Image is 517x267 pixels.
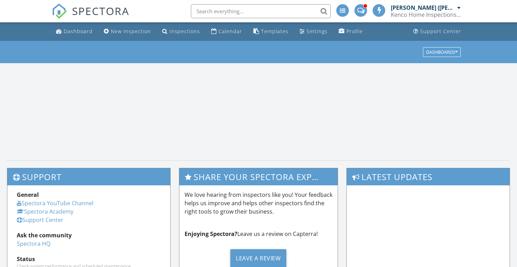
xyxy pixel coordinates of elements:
a: Calendar [208,25,245,38]
a: Dashboard [53,25,95,38]
div: New Inspection [111,28,151,35]
a: Spectora HQ [17,240,50,247]
a: Inspections [159,25,203,38]
a: Profile [336,25,366,38]
strong: General [17,191,39,199]
a: Spectora Academy [17,208,73,215]
span: SPECTORA [72,3,129,18]
h3: Support [7,168,170,185]
div: Inspections [170,28,200,35]
h3: Latest Updates [347,168,510,185]
a: Settings [297,25,330,38]
a: Spectora YouTube Channel [17,199,93,207]
div: Profile [346,28,363,35]
div: Kenco Home Inspections Inc. [391,11,461,18]
div: [PERSON_NAME] ([PERSON_NAME]) [PERSON_NAME] [391,4,455,11]
a: Support Center [17,216,63,224]
div: Status [17,255,161,263]
div: Dashboard [64,28,93,35]
h3: Share Your Spectora Experience [179,168,338,185]
strong: Enjoying Spectora? [185,230,237,238]
a: Templates [251,25,291,38]
div: Templates [261,28,288,35]
div: Support Center [420,28,461,35]
div: Dashboards [426,50,458,54]
img: The Best Home Inspection Software - Spectora [52,3,67,19]
a: New Inspection [101,25,154,38]
a: Support Center [410,25,464,38]
a: SPECTORA [52,9,129,24]
div: Settings [307,28,328,35]
div: Ask the community [17,231,161,239]
div: Calendar [218,28,242,35]
p: Leave us a review on Capterra! [185,230,333,238]
p: We love hearing from inspectors like you! Your feedback helps us improve and helps other inspecto... [185,191,333,216]
button: Dashboards [423,47,461,57]
input: Search everything... [191,4,331,18]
